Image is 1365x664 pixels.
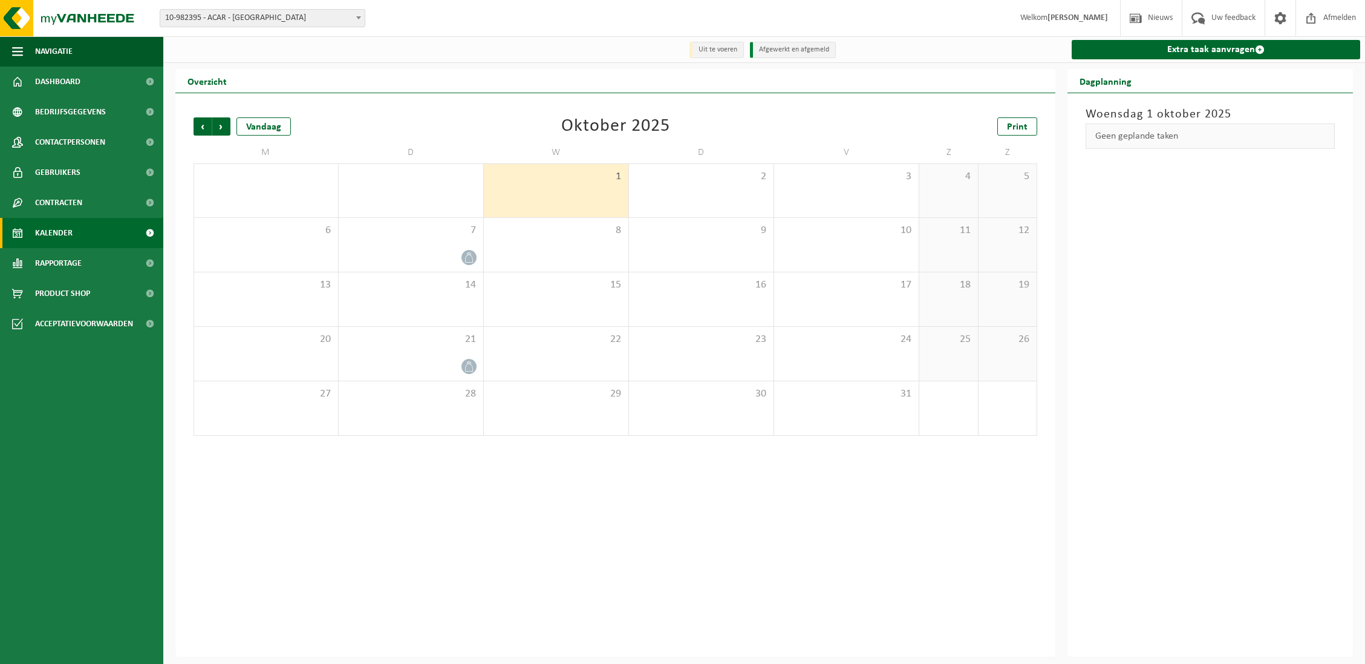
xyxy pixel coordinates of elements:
span: 22 [490,333,622,346]
span: 7 [345,224,477,237]
span: 26 [985,333,1031,346]
span: Gebruikers [35,157,80,188]
span: 10 [780,224,913,237]
span: Dashboard [35,67,80,97]
h3: Woensdag 1 oktober 2025 [1086,105,1335,123]
span: 11 [925,224,972,237]
td: M [194,142,339,163]
span: Kalender [35,218,73,248]
td: W [484,142,629,163]
span: 8 [490,224,622,237]
span: 3 [780,170,913,183]
span: Product Shop [35,278,90,309]
span: 15 [490,278,622,292]
span: 17 [780,278,913,292]
div: Geen geplande taken [1086,123,1335,149]
iframe: chat widget [6,637,202,664]
span: 29 [490,387,622,401]
span: 27 [200,387,332,401]
span: 28 [345,387,477,401]
h2: Dagplanning [1067,69,1144,93]
li: Uit te voeren [689,42,744,58]
strong: [PERSON_NAME] [1047,13,1108,22]
span: 30 [635,387,767,401]
td: Z [979,142,1038,163]
span: 25 [925,333,972,346]
li: Afgewerkt en afgemeld [750,42,836,58]
span: 2 [635,170,767,183]
span: 4 [925,170,972,183]
h2: Overzicht [175,69,239,93]
span: 16 [635,278,767,292]
span: 6 [200,224,332,237]
span: Contactpersonen [35,127,105,157]
td: V [774,142,919,163]
span: Print [1007,122,1028,132]
span: 20 [200,333,332,346]
span: 5 [985,170,1031,183]
span: Rapportage [35,248,82,278]
span: 24 [780,333,913,346]
span: Bedrijfsgegevens [35,97,106,127]
a: Extra taak aanvragen [1072,40,1360,59]
span: Vorige [194,117,212,136]
span: 14 [345,278,477,292]
span: 21 [345,333,477,346]
span: 10-982395 - ACAR - SINT-NIKLAAS [160,10,365,27]
span: 12 [985,224,1031,237]
span: 23 [635,333,767,346]
span: 1 [490,170,622,183]
a: Print [997,117,1037,136]
span: 18 [925,278,972,292]
td: D [339,142,484,163]
span: 13 [200,278,332,292]
div: Vandaag [236,117,291,136]
div: Oktober 2025 [561,117,670,136]
span: Contracten [35,188,82,218]
span: Acceptatievoorwaarden [35,309,133,339]
td: D [629,142,774,163]
td: Z [919,142,979,163]
span: Volgende [212,117,230,136]
span: 9 [635,224,767,237]
span: 31 [780,387,913,401]
span: 10-982395 - ACAR - SINT-NIKLAAS [160,9,365,27]
span: 19 [985,278,1031,292]
span: Navigatie [35,36,73,67]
